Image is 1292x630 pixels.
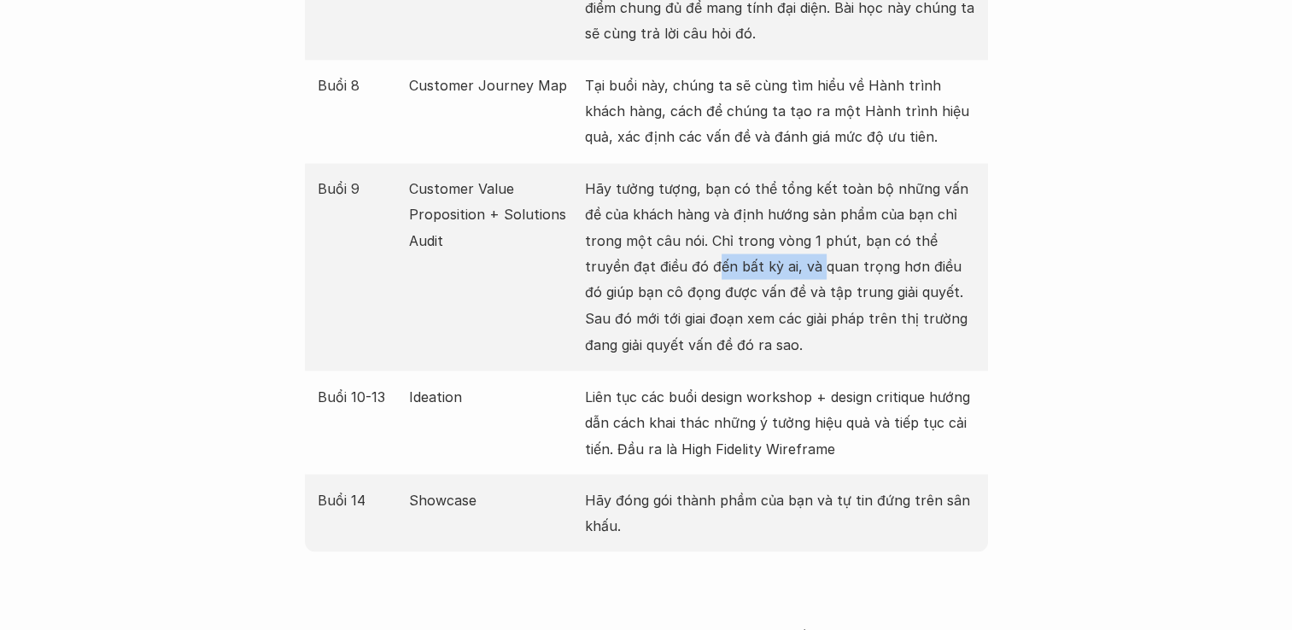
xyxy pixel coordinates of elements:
p: Tại buổi này, chúng ta sẽ cùng tìm hiểu về Hành trình khách hàng, cách để chúng ta tạo ra một Hàn... [585,73,975,150]
p: Customer Value Proposition + Solutions Audit [409,176,576,254]
p: Showcase [409,487,576,512]
p: Buổi 9 [318,176,401,201]
p: Liên tục các buổi design workshop + design critique hướng dẫn cách khai thác những ý tưởng hiệu q... [585,383,975,461]
p: Hãy tưởng tượng, bạn có thể tổng kết toàn bộ những vấn đề của khách hàng và định hướng sản phẩm c... [585,176,975,358]
p: Ideation [409,383,576,409]
p: Buổi 10-13 [318,383,401,409]
p: Buổi 14 [318,487,401,512]
p: Hãy đóng gói thành phầm của bạn và tự tin đứng trên sân khấu. [585,487,975,539]
p: Buổi 8 [318,73,401,98]
p: Customer Journey Map [409,73,576,98]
